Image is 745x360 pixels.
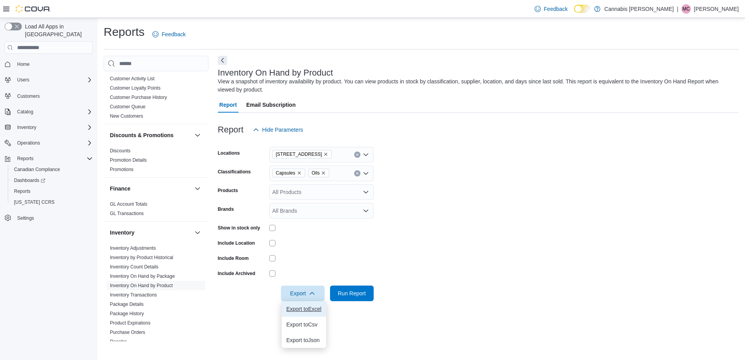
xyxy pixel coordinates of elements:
[363,152,369,158] button: Open list of options
[330,286,374,301] button: Run Report
[218,187,238,194] label: Products
[110,274,175,279] a: Inventory On Hand by Package
[282,317,326,332] button: Export toCsv
[272,150,332,159] span: 236 8th St E.
[149,26,189,42] a: Feedback
[218,169,251,175] label: Classifications
[218,270,255,277] label: Include Archived
[282,332,326,348] button: Export toJson
[604,4,674,14] p: Cannabis [PERSON_NAME]
[2,138,96,148] button: Operations
[110,292,157,298] a: Inventory Transactions
[8,186,96,197] button: Reports
[8,197,96,208] button: [US_STATE] CCRS
[11,176,48,185] a: Dashboards
[110,185,191,192] button: Finance
[218,206,234,212] label: Brands
[110,167,134,172] a: Promotions
[14,91,93,101] span: Customers
[8,164,96,175] button: Canadian Compliance
[110,76,155,82] span: Customer Activity List
[218,255,249,261] label: Include Room
[2,212,96,224] button: Settings
[14,177,45,184] span: Dashboards
[14,213,93,223] span: Settings
[110,148,131,154] a: Discounts
[110,166,134,173] span: Promotions
[104,24,145,40] h1: Reports
[11,165,63,174] a: Canadian Compliance
[297,171,302,175] button: Remove Capsules from selection in this group
[110,229,191,236] button: Inventory
[286,337,321,343] span: Export to Json
[104,199,208,221] div: Finance
[110,329,145,335] span: Purchase Orders
[363,189,369,195] button: Open list of options
[110,104,145,110] span: Customer Queue
[16,5,51,13] img: Cova
[110,211,144,216] a: GL Transactions
[11,187,93,196] span: Reports
[110,339,127,345] span: Reorder
[531,1,571,17] a: Feedback
[110,94,167,101] span: Customer Purchase History
[104,146,208,177] div: Discounts & Promotions
[14,123,93,132] span: Inventory
[14,59,93,69] span: Home
[110,104,145,109] a: Customer Queue
[2,90,96,101] button: Customers
[14,138,93,148] span: Operations
[110,282,173,289] span: Inventory On Hand by Product
[2,74,96,85] button: Users
[2,106,96,117] button: Catalog
[110,301,144,307] span: Package Details
[14,107,36,116] button: Catalog
[17,93,40,99] span: Customers
[110,229,134,236] h3: Inventory
[323,152,328,157] button: Remove 236 8th St E. from selection in this group
[17,140,40,146] span: Operations
[282,301,326,317] button: Export toExcel
[218,225,260,231] label: Show in stock only
[110,210,144,217] span: GL Transactions
[218,150,240,156] label: Locations
[104,74,208,124] div: Customer
[110,131,191,139] button: Discounts & Promotions
[2,122,96,133] button: Inventory
[110,283,173,288] a: Inventory On Hand by Product
[544,5,568,13] span: Feedback
[363,170,369,176] button: Open list of options
[218,56,227,65] button: Next
[110,264,159,270] a: Inventory Count Details
[14,214,37,223] a: Settings
[11,176,93,185] span: Dashboards
[14,138,43,148] button: Operations
[110,254,173,261] span: Inventory by Product Historical
[286,286,320,301] span: Export
[286,306,321,312] span: Export to Excel
[110,245,156,251] a: Inventory Adjustments
[272,169,305,177] span: Capsules
[219,97,237,113] span: Report
[110,201,147,207] a: GL Account Totals
[17,61,30,67] span: Home
[110,85,161,91] a: Customer Loyalty Points
[246,97,296,113] span: Email Subscription
[14,60,33,69] a: Home
[683,4,690,14] span: MC
[262,126,303,134] span: Hide Parameters
[574,5,590,13] input: Dark Mode
[308,169,330,177] span: Oils
[110,320,150,326] a: Product Expirations
[250,122,306,138] button: Hide Parameters
[17,215,34,221] span: Settings
[218,240,255,246] label: Include Location
[17,77,29,83] span: Users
